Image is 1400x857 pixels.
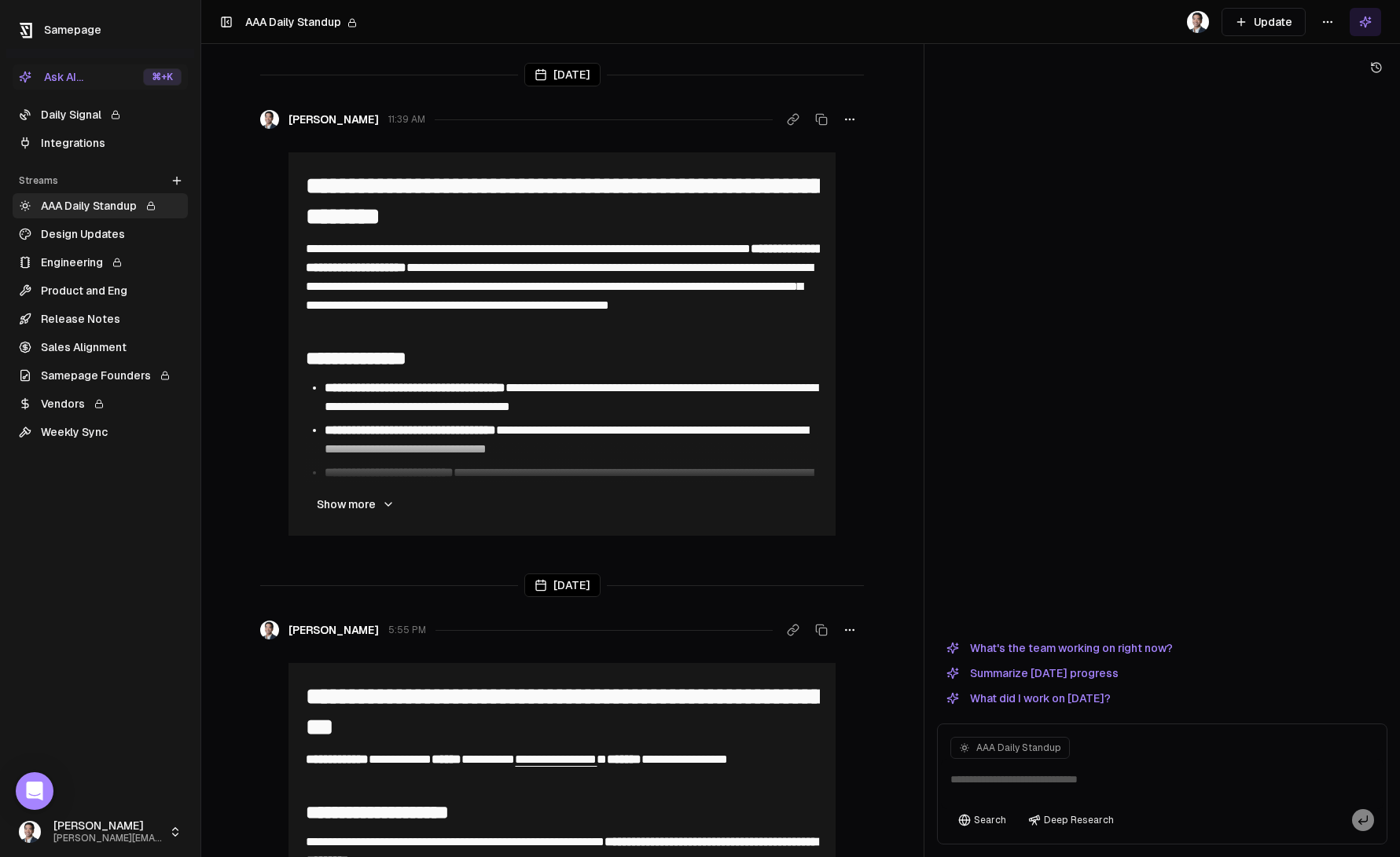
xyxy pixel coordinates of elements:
[1187,11,1209,33] img: _image
[388,113,425,126] span: 11:39 AM
[524,63,601,86] div: [DATE]
[13,130,188,156] a: Integrations
[13,306,188,331] a: Release Notes
[388,624,426,636] span: 5:55 PM
[260,621,279,639] img: _image
[937,664,1128,683] button: Summarize [DATE] progress
[13,250,188,275] a: Engineering
[16,772,53,810] div: Open Intercom Messenger
[304,489,407,520] button: Show more
[260,110,279,129] img: _image
[143,68,182,86] div: ⌘ +K
[13,193,188,218] a: AAA Daily Standup
[937,639,1182,657] button: What's the team working on right now?
[13,278,188,303] a: Product and Eng
[13,102,188,127] a: Daily Signal
[288,622,379,638] span: [PERSON_NAME]
[13,335,188,360] a: Sales Alignment
[1222,8,1306,36] button: Update
[13,363,188,388] a: Samepage Founders
[19,69,83,85] div: Ask AI...
[245,16,341,28] span: AAA Daily Standup
[13,168,188,193] div: Streams
[13,391,188,416] a: Vendors
[976,742,1061,754] span: AAA Daily Standup
[53,833,163,844] span: [PERSON_NAME][EMAIL_ADDRESS]
[288,112,379,127] span: [PERSON_NAME]
[13,222,188,247] a: Design Updates
[13,64,188,90] button: Ask AI...⌘+K
[524,573,601,597] div: [DATE]
[19,821,41,843] img: _image
[13,419,188,445] a: Weekly Sync
[950,809,1014,831] button: Search
[1020,809,1122,831] button: Deep Research
[53,819,163,833] span: [PERSON_NAME]
[44,24,101,36] span: Samepage
[13,813,188,851] button: [PERSON_NAME][PERSON_NAME][EMAIL_ADDRESS]
[937,689,1120,708] button: What did I work on [DATE]?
